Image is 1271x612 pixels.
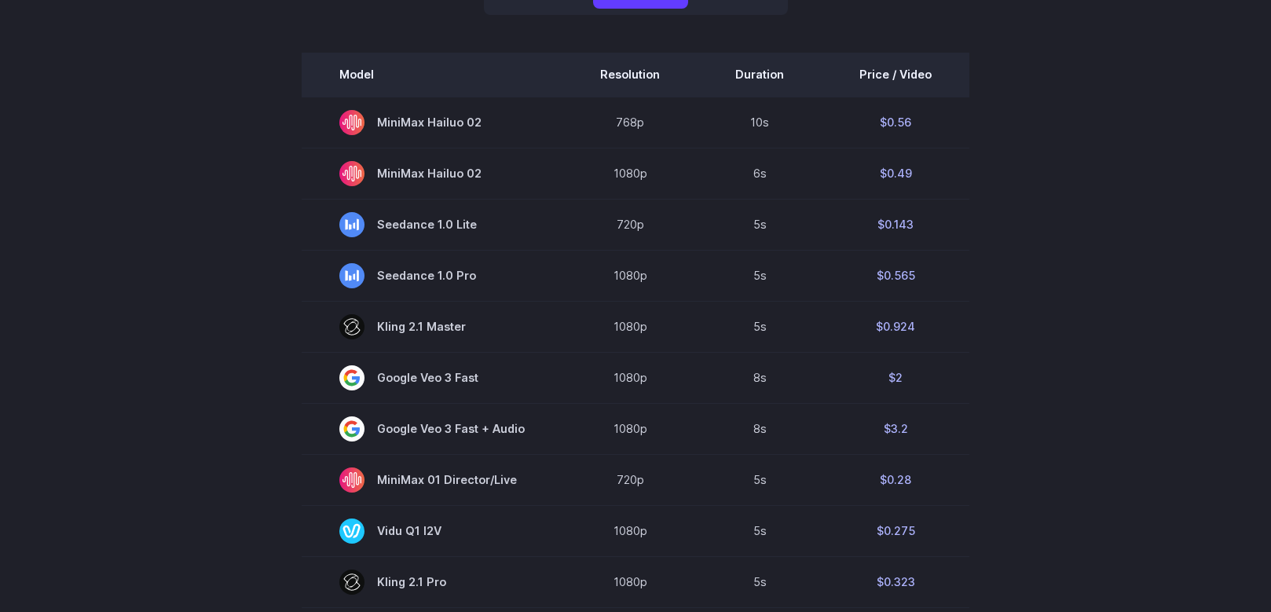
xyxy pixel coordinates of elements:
span: MiniMax Hailuo 02 [339,161,525,186]
td: 1080p [562,556,698,607]
th: Price / Video [822,53,969,97]
td: 1080p [562,148,698,199]
td: 10s [698,97,822,148]
td: $0.28 [822,454,969,505]
td: 1080p [562,505,698,556]
span: Seedance 1.0 Pro [339,263,525,288]
td: 8s [698,403,822,454]
td: $0.924 [822,301,969,352]
td: 1080p [562,250,698,301]
td: 6s [698,148,822,199]
td: $0.323 [822,556,969,607]
td: $3.2 [822,403,969,454]
span: Seedance 1.0 Lite [339,212,525,237]
td: 1080p [562,301,698,352]
td: $0.49 [822,148,969,199]
span: MiniMax 01 Director/Live [339,467,525,493]
td: 5s [698,454,822,505]
th: Duration [698,53,822,97]
span: Vidu Q1 I2V [339,519,525,544]
span: Kling 2.1 Master [339,314,525,339]
td: 5s [698,556,822,607]
td: 1080p [562,352,698,403]
td: $2 [822,352,969,403]
span: Google Veo 3 Fast + Audio [339,416,525,442]
td: $0.143 [822,199,969,250]
th: Model [302,53,562,97]
td: 5s [698,250,822,301]
td: 768p [562,97,698,148]
span: Google Veo 3 Fast [339,365,525,390]
td: 720p [562,454,698,505]
td: 5s [698,301,822,352]
td: $0.275 [822,505,969,556]
td: 5s [698,505,822,556]
span: Kling 2.1 Pro [339,570,525,595]
td: 720p [562,199,698,250]
td: 1080p [562,403,698,454]
td: $0.565 [822,250,969,301]
th: Resolution [562,53,698,97]
td: $0.56 [822,97,969,148]
td: 5s [698,199,822,250]
td: 8s [698,352,822,403]
span: MiniMax Hailuo 02 [339,110,525,135]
